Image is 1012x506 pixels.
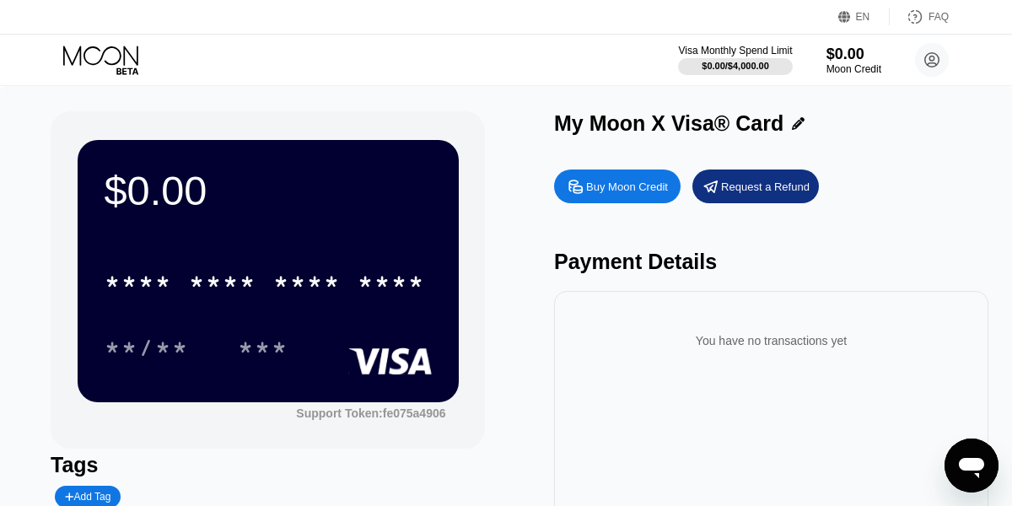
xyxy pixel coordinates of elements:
[296,406,445,420] div: Support Token:fe075a4906
[678,45,792,75] div: Visa Monthly Spend Limit$0.00/$4,000.00
[838,8,890,25] div: EN
[65,491,110,503] div: Add Tag
[51,453,485,477] div: Tags
[554,111,783,136] div: My Moon X Visa® Card
[826,63,881,75] div: Moon Credit
[929,11,949,23] div: FAQ
[826,46,881,63] div: $0.00
[554,170,681,203] div: Buy Moon Credit
[721,180,810,194] div: Request a Refund
[105,167,432,214] div: $0.00
[945,439,999,493] iframe: Button to launch messaging window
[692,170,819,203] div: Request a Refund
[678,45,792,57] div: Visa Monthly Spend Limit
[586,180,668,194] div: Buy Moon Credit
[702,61,769,71] div: $0.00 / $4,000.00
[554,250,988,274] div: Payment Details
[890,8,949,25] div: FAQ
[568,317,975,364] div: You have no transactions yet
[296,406,445,420] div: Support Token: fe075a4906
[856,11,870,23] div: EN
[826,46,881,75] div: $0.00Moon Credit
